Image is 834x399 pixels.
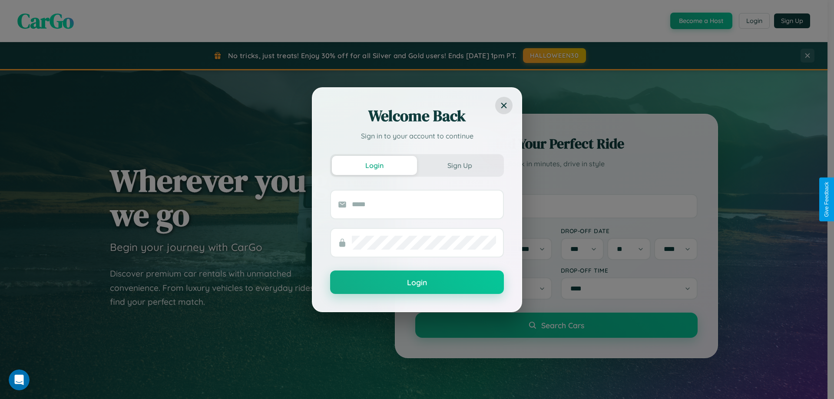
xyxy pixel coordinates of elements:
[330,106,504,126] h2: Welcome Back
[330,131,504,141] p: Sign in to your account to continue
[332,156,417,175] button: Login
[824,182,830,217] div: Give Feedback
[330,270,504,294] button: Login
[9,369,30,390] iframe: Intercom live chat
[417,156,502,175] button: Sign Up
